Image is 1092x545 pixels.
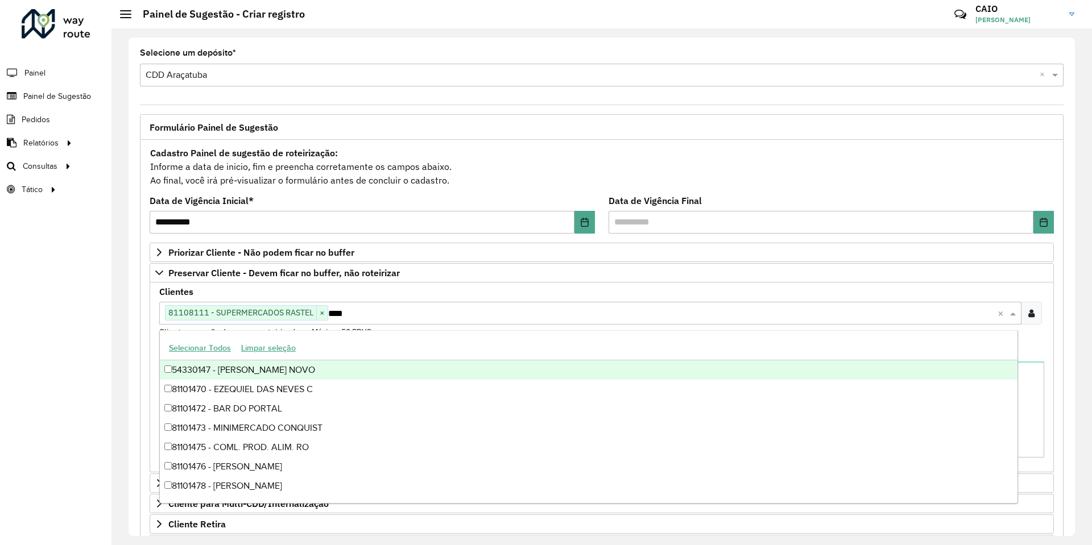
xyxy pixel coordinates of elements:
span: 81108111 - SUPERMERCADOS RASTEL [166,306,316,319]
label: Data de Vigência Final [609,194,702,207]
span: Formulário Painel de Sugestão [150,123,278,132]
span: [PERSON_NAME] [975,15,1061,25]
div: 81101472 - BAR DO PORTAL [160,399,1017,418]
label: Data de Vigência Inicial [150,194,254,207]
a: Contato Rápido [948,2,973,27]
strong: Cadastro Painel de sugestão de roteirização: [150,147,338,159]
label: Selecione um depósito [140,46,236,60]
span: Painel de Sugestão [23,90,91,102]
div: Preservar Cliente - Devem ficar no buffer, não roteirizar [150,282,1054,472]
a: Priorizar Cliente - Não podem ficar no buffer [150,243,1054,262]
span: Preservar Cliente - Devem ficar no buffer, não roteirizar [168,268,400,277]
span: Painel [24,67,45,79]
span: × [316,306,328,320]
span: Priorizar Cliente - Não podem ficar no buffer [168,248,354,257]
span: Cliente Retira [168,519,226,529]
span: Consultas [23,160,57,172]
button: Choose Date [1033,211,1054,234]
span: Cliente para Multi-CDD/Internalização [168,499,329,508]
div: 54330147 - [PERSON_NAME] NOVO [160,360,1017,380]
a: Cliente para Recarga [150,473,1054,493]
div: Informe a data de inicio, fim e preencha corretamente os campos abaixo. Ao final, você irá pré-vi... [150,145,1054,188]
div: 81101476 - [PERSON_NAME] [160,457,1017,476]
div: 81101475 - COML. PROD. ALIM. RO [160,438,1017,457]
div: 81101473 - MINIMERCADO CONQUIST [160,418,1017,438]
div: 81101479 - SUPERMERCADO [PERSON_NAME] [160,496,1017,515]
small: Clientes que não devem ser roteirizados – Máximo 50 PDVS [159,327,371,337]
ng-dropdown-panel: Options list [159,330,1018,504]
button: Selecionar Todos [164,339,236,357]
span: Tático [22,184,43,195]
button: Limpar seleção [236,339,301,357]
h3: CAIO [975,3,1061,14]
span: Clear all [998,306,1007,320]
div: 81101470 - EZEQUIEL DAS NEVES C [160,380,1017,399]
a: Preservar Cliente - Devem ficar no buffer, não roteirizar [150,263,1054,282]
div: 81101478 - [PERSON_NAME] [160,476,1017,496]
a: Cliente Retira [150,514,1054,534]
label: Clientes [159,285,193,298]
span: Pedidos [22,114,50,126]
a: Cliente para Multi-CDD/Internalização [150,494,1054,513]
h2: Painel de Sugestão - Criar registro [131,8,305,20]
button: Choose Date [574,211,595,234]
span: Relatórios [23,137,59,149]
span: Clear all [1040,68,1049,82]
